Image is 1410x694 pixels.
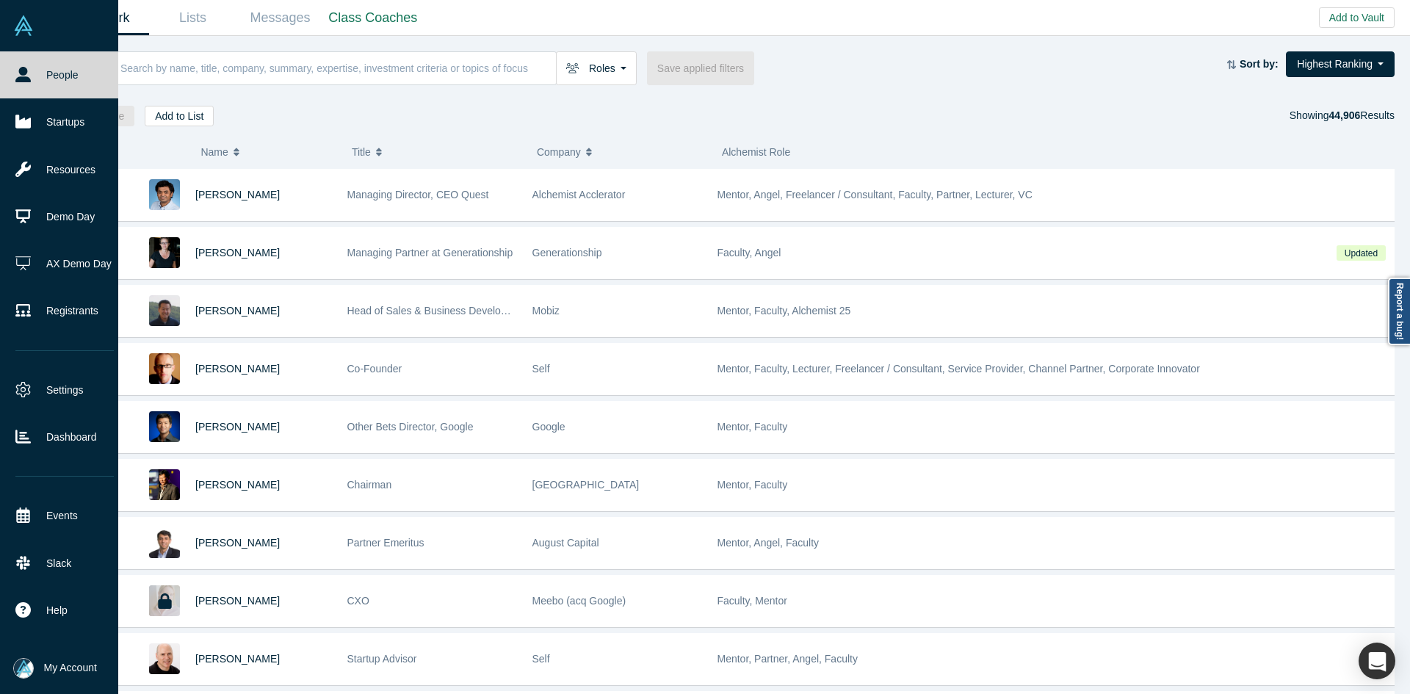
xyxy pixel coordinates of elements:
[352,137,521,167] button: Title
[647,51,754,85] button: Save applied filters
[195,537,280,549] a: [PERSON_NAME]
[1240,58,1279,70] strong: Sort by:
[149,469,180,500] img: Timothy Chou's Profile Image
[532,421,565,433] span: Google
[195,247,280,259] a: [PERSON_NAME]
[537,137,581,167] span: Company
[532,189,626,200] span: Alchemist Acclerator
[149,179,180,210] img: Gnani Palanikumar's Profile Image
[532,595,626,607] span: Meebo (acq Google)
[347,595,369,607] span: CXO
[347,305,570,317] span: Head of Sales & Business Development (interim)
[717,305,851,317] span: Mentor, Faculty, Alchemist 25
[1328,109,1395,121] span: Results
[195,189,280,200] a: [PERSON_NAME]
[347,537,424,549] span: Partner Emeritus
[13,15,34,36] img: Alchemist Vault Logo
[195,479,280,491] a: [PERSON_NAME]
[145,106,214,126] button: Add to List
[195,653,280,665] a: [PERSON_NAME]
[46,603,68,618] span: Help
[717,537,820,549] span: Mentor, Angel, Faculty
[200,137,336,167] button: Name
[44,660,97,676] span: My Account
[1290,106,1395,126] div: Showing
[717,595,787,607] span: Faculty, Mentor
[347,247,513,259] span: Managing Partner at Generationship
[200,137,228,167] span: Name
[532,537,599,549] span: August Capital
[556,51,637,85] button: Roles
[195,421,280,433] a: [PERSON_NAME]
[717,189,1033,200] span: Mentor, Angel, Freelancer / Consultant, Faculty, Partner, Lecturer, VC
[119,51,556,85] input: Search by name, title, company, summary, expertise, investment criteria or topics of focus
[1319,7,1395,28] button: Add to Vault
[149,295,180,326] img: Michael Chang's Profile Image
[717,653,858,665] span: Mentor, Partner, Angel, Faculty
[149,643,180,674] img: Adam Frankl's Profile Image
[13,658,34,679] img: Mia Scott's Account
[149,411,180,442] img: Steven Kan's Profile Image
[537,137,706,167] button: Company
[195,595,280,607] a: [PERSON_NAME]
[532,653,550,665] span: Self
[1286,51,1395,77] button: Highest Ranking
[347,189,489,200] span: Managing Director, CEO Quest
[532,479,640,491] span: [GEOGRAPHIC_DATA]
[149,353,180,384] img: Robert Winder's Profile Image
[195,305,280,317] a: [PERSON_NAME]
[1337,245,1385,261] span: Updated
[324,1,422,35] a: Class Coaches
[347,421,474,433] span: Other Bets Director, Google
[717,363,1200,375] span: Mentor, Faculty, Lecturer, Freelancer / Consultant, Service Provider, Channel Partner, Corporate ...
[1388,278,1410,345] a: Report a bug!
[717,247,781,259] span: Faculty, Angel
[149,527,180,558] img: Vivek Mehra's Profile Image
[347,363,402,375] span: Co-Founder
[1328,109,1360,121] strong: 44,906
[195,363,280,375] a: [PERSON_NAME]
[532,247,602,259] span: Generationship
[717,479,788,491] span: Mentor, Faculty
[149,1,236,35] a: Lists
[722,146,790,158] span: Alchemist Role
[236,1,324,35] a: Messages
[532,363,550,375] span: Self
[347,653,417,665] span: Startup Advisor
[532,305,560,317] span: Mobiz
[149,237,180,268] img: Rachel Chalmers's Profile Image
[352,137,371,167] span: Title
[13,658,97,679] button: My Account
[717,421,788,433] span: Mentor, Faculty
[347,479,392,491] span: Chairman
